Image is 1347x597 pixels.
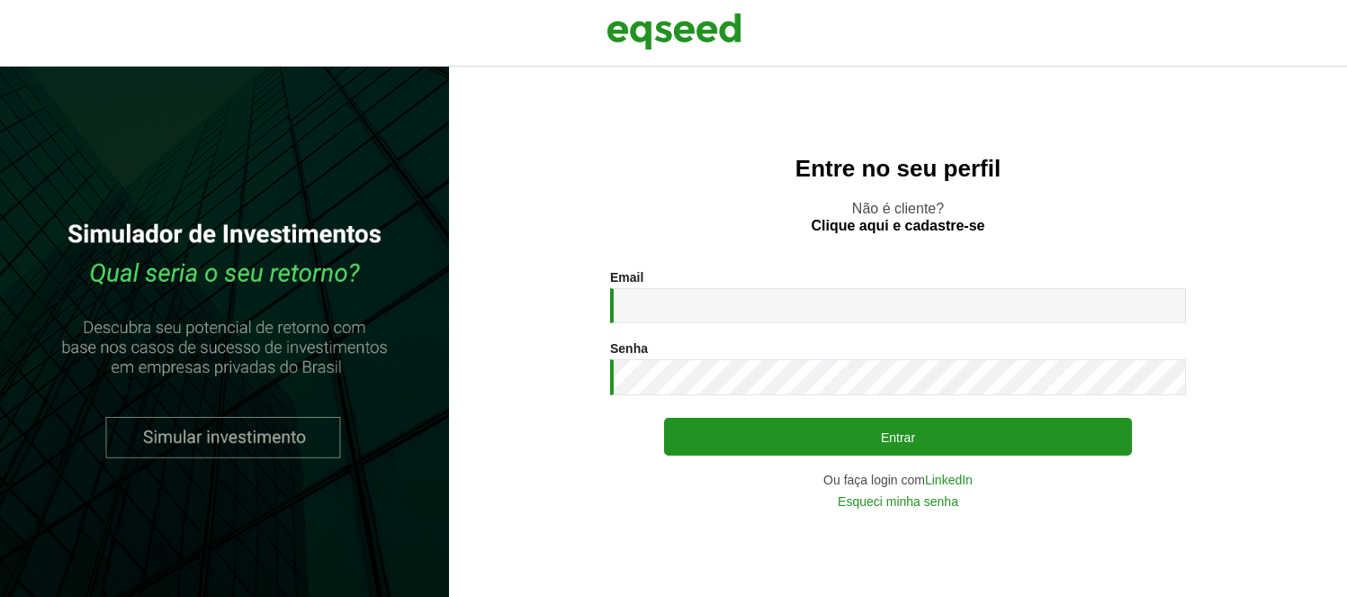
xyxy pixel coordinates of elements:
[610,271,643,284] label: Email
[606,9,741,54] img: EqSeed Logo
[485,200,1311,234] p: Não é cliente?
[610,342,648,355] label: Senha
[664,418,1132,456] button: Entrar
[485,156,1311,182] h2: Entre no seu perfil
[610,474,1186,486] div: Ou faça login com
[838,495,958,508] a: Esqueci minha senha
[812,219,985,233] a: Clique aqui e cadastre-se
[925,474,973,486] a: LinkedIn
